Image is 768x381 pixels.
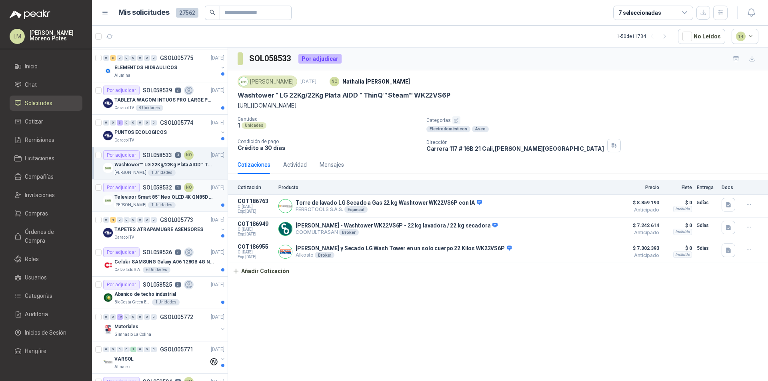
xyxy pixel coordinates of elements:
[673,206,692,212] div: Incluido
[144,217,150,223] div: 0
[10,96,82,111] a: Solicitudes
[114,161,214,169] p: Washtower™ LG 22Kg/22Kg Plata AIDD™ ThinQ™ Steam™ WK22VS6P
[238,76,297,88] div: [PERSON_NAME]
[619,207,659,212] span: Anticipado
[160,217,193,223] p: GSOL005773
[315,252,334,258] div: Broker
[117,314,123,320] div: 19
[238,139,420,144] p: Condición de pago
[110,314,116,320] div: 0
[25,62,38,71] span: Inicio
[25,227,75,245] span: Órdenes de Compra
[137,217,143,223] div: 0
[25,80,37,89] span: Chat
[25,255,39,263] span: Roles
[117,120,123,126] div: 3
[239,77,248,86] img: Company Logo
[103,163,113,173] img: Company Logo
[10,114,82,129] a: Cotizar
[25,328,66,337] span: Inicios de Sesión
[10,151,82,166] a: Licitaciones
[152,299,180,305] div: 1 Unidades
[103,325,113,335] img: Company Logo
[184,183,194,192] div: NO
[103,118,226,144] a: 0 0 3 0 0 0 0 0 GSOL005774[DATE] Company LogoPUNTOS ECOLOGICOSCaracol TV
[238,232,274,237] span: Exp: [DATE]
[176,8,198,18] span: 27562
[249,52,292,65] h3: SOL058533
[114,96,214,104] p: TABLETA WACOM INTUOS PRO LARGE PTK870K0A
[211,119,224,127] p: [DATE]
[238,250,274,255] span: C: [DATE]
[472,126,489,132] div: Aseo
[426,145,604,152] p: Carrera 117 # 16B 21 Cali , [PERSON_NAME][GEOGRAPHIC_DATA]
[144,347,150,352] div: 0
[117,55,123,61] div: 0
[296,206,482,213] p: FERROTOOLS S.A.S.
[103,314,109,320] div: 0
[211,54,224,62] p: [DATE]
[330,77,339,86] div: NO
[664,198,692,207] p: $ 0
[103,150,140,160] div: Por adjudicar
[238,198,274,204] p: COT186763
[110,347,116,352] div: 0
[148,202,176,208] div: 1 Unidades
[25,347,46,355] span: Hangfire
[143,88,172,93] p: SOL058539
[103,312,226,338] a: 0 0 19 0 0 0 0 0 GSOL005772[DATE] Company LogoMaterialesGimnasio La Colina
[114,267,141,273] p: Calzatodo S.A.
[296,245,512,252] p: [PERSON_NAME] y Secado LG Wash Tower en un solo cuerpo 22 Kilos WK22VS6P
[10,169,82,184] a: Compañías
[117,217,123,223] div: 0
[130,347,136,352] div: 1
[151,120,157,126] div: 0
[103,357,113,367] img: Company Logo
[238,160,270,169] div: Cotizaciones
[175,152,181,158] p: 3
[339,229,358,235] div: Broker
[300,78,316,86] p: [DATE]
[664,243,692,253] p: $ 0
[175,249,181,255] p: 7
[10,206,82,221] a: Compras
[92,244,228,277] a: Por adjudicarSOL0585267[DATE] Company LogoCelular SAMSUNG Galaxy A06 128GB 4G NegroCalzatodo S.A....
[114,129,167,136] p: PUNTOS ECOLOGICOS
[160,347,193,352] p: GSOL005771
[114,72,130,79] p: Alumina
[426,126,470,132] div: Electrodomésticos
[283,160,307,169] div: Actividad
[10,132,82,148] a: Remisiones
[114,258,214,266] p: Celular SAMSUNG Galaxy A06 128GB 4G Negro
[238,209,274,214] span: Exp: [DATE]
[137,314,143,320] div: 0
[148,170,176,176] div: 1 Unidades
[697,221,717,230] p: 5 días
[238,221,274,227] p: COT186949
[10,288,82,303] a: Categorías
[103,120,109,126] div: 0
[296,222,498,229] p: [PERSON_NAME] - Washtower WK22VS6P - 22 kg lavadora / 22 kg secadora
[151,55,157,61] div: 0
[242,122,266,129] div: Unidades
[10,224,82,248] a: Órdenes de Compra
[296,199,482,207] p: Torre de lavado LG Secado a Gas 22 kg Washtower WK22VS6P con IA
[151,217,157,223] div: 0
[103,195,113,205] img: Company Logo
[618,8,661,17] div: 7 seleccionadas
[175,185,181,190] p: 1
[114,202,146,208] p: [PERSON_NAME]
[143,282,172,287] p: SOL058525
[30,30,82,41] p: [PERSON_NAME] Moreno Potes
[143,249,172,255] p: SOL058526
[114,170,146,176] p: [PERSON_NAME]
[617,30,672,43] div: 1 - 50 de 11734
[619,253,659,258] span: Anticipado
[211,313,224,321] p: [DATE]
[151,347,157,352] div: 0
[103,260,113,270] img: Company Logo
[118,7,170,18] h1: Mis solicitudes
[103,345,226,370] a: 0 0 0 0 1 0 0 0 GSOL005771[DATE] Company LogoVARSOLAlmatec
[279,245,292,258] img: Company Logo
[110,217,116,223] div: 4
